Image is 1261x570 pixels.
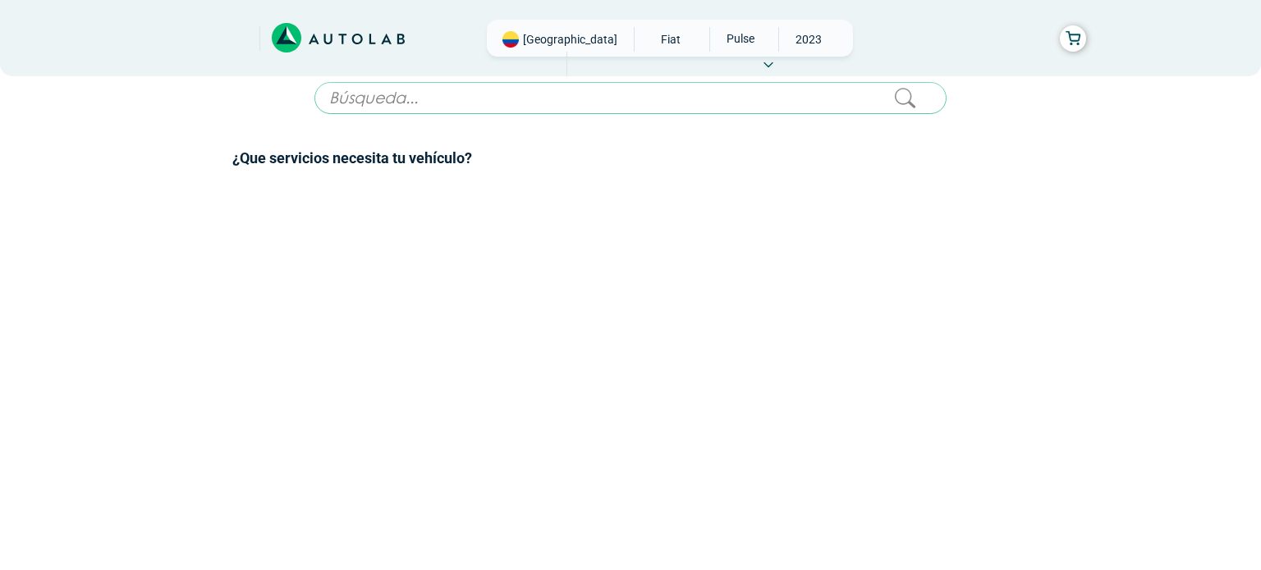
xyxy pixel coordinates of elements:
[232,148,1029,169] h2: ¿Que servicios necesita tu vehículo?
[641,27,699,52] span: FIAT
[710,27,768,50] span: PULSE
[779,27,837,52] span: 2023
[314,82,947,114] input: Búsqueda...
[523,31,617,48] span: [GEOGRAPHIC_DATA]
[502,31,519,48] img: Flag of COLOMBIA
